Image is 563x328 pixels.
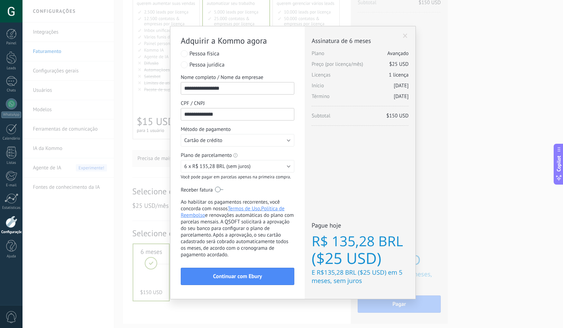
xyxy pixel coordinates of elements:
label: Nome completo / Nome da empresae [181,74,294,81]
div: Ajuda [1,254,21,259]
a: Política de Reembolso [181,205,285,219]
span: Continuar com Ebury [213,274,262,279]
span: ($25 USD) [312,250,409,266]
div: Listas [1,161,21,165]
span: Pessoa jurídica [189,61,224,68]
span: $25 USD [389,61,409,68]
span: Cartão de crédito [184,137,222,144]
label: Método de pagamento [181,126,294,133]
span: 1 licença [389,72,409,78]
span: Preço (por licença/mês) [312,61,409,72]
button: Cartão de crédito [181,134,294,147]
span: 6 x R$ 135,28 BRL (sem juros) [184,163,251,170]
span: Avançado [387,50,409,57]
div: Painel [1,41,21,46]
span: Pague hoje [312,221,409,231]
span: Subtotal [312,113,409,123]
span: [DATE] [394,82,409,89]
p: Ao habilitar os pagamentos recorrentes, você concorda com nossos , e renovações automáticas do pl... [181,199,294,258]
button: Continuar com Ebury [181,268,294,285]
span: Licenças [312,72,409,82]
span: Pessoa física [189,50,219,57]
span: Término [312,93,409,104]
label: Pessoa física [181,50,294,57]
span: Plano [312,50,409,61]
h2: Adquirir a Kommo agora [181,37,287,45]
span: R$ 135,28 BRL [312,231,409,250]
label: CPF / CNPJ [181,100,294,107]
label: Plano de parcelamento [181,152,232,159]
span: $150 USD [386,113,409,119]
span: E R$135,28 BRL ($25 USD) em 5 meses, sem juros [312,268,409,285]
div: Chats [1,88,21,93]
div: Configurações [1,230,21,234]
span: Início [312,82,409,93]
span: Receber fatura [181,187,213,193]
div: Leads [1,66,21,71]
span: [DATE] [394,93,409,100]
div: Calendário [1,136,21,141]
div: E-mail [1,183,21,188]
div: WhatsApp [1,112,21,118]
a: Termos de Uso [228,205,260,212]
span: Copilot [555,156,562,171]
p: Você pode pagar em parcelas apenas na primeira compra. [181,174,294,180]
button: 6 x R$ 135,28 BRL (sem juros) [181,160,294,172]
label: Pessoa jurídica [181,61,294,68]
div: Estatísticas [1,206,21,210]
span: Assinatura de 6 meses [312,37,409,45]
